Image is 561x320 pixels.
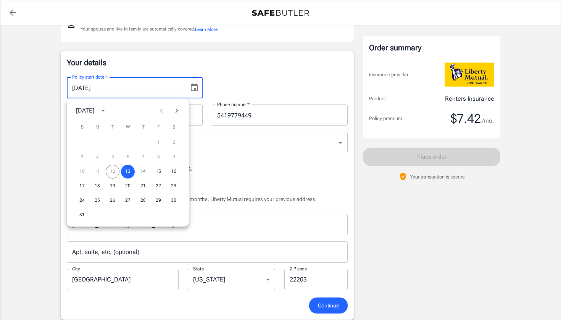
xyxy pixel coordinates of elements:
[167,120,181,135] span: Saturday
[106,194,119,207] button: 26
[121,194,135,207] button: 27
[369,42,494,53] div: Order summary
[309,297,348,314] button: Continue
[97,104,110,117] button: calendar view is open, switch to year view
[136,120,150,135] span: Thursday
[121,120,135,135] span: Wednesday
[451,111,481,126] span: $7.42
[152,194,165,207] button: 29
[482,116,494,126] span: /mo.
[195,26,218,33] button: Learn More
[67,77,184,98] input: MM/DD/YYYY
[72,265,80,272] label: City
[90,120,104,135] span: Monday
[90,194,104,207] button: 25
[76,106,94,115] div: [DATE]
[369,115,402,122] p: Policy premium
[67,132,348,153] div: Low rise (8 stories or less)
[167,165,181,178] button: 16
[445,63,494,87] img: Liberty Mutual
[121,165,135,178] button: 13
[67,57,348,68] p: Your details
[106,120,119,135] span: Tuesday
[67,183,348,192] h6: Your Previous Address
[75,120,89,135] span: Sunday
[81,26,218,33] p: Your spouse and live-in family are automatically covered.
[152,165,165,178] button: 15
[369,71,408,79] p: Insurance provider
[187,80,202,95] button: Choose date, selected date is Aug 13, 2025
[217,101,250,108] label: Phone number
[318,301,339,310] span: Continue
[75,179,89,193] button: 17
[72,74,107,80] label: Policy start date
[136,194,150,207] button: 28
[106,179,119,193] button: 19
[67,195,348,203] p: If you have lived at the insured address for less than 6 months, Liberty Mutual requires your pre...
[136,179,150,193] button: 21
[369,95,386,103] p: Product
[445,94,494,103] p: Renters Insurance
[252,10,309,16] img: Back to quotes
[167,179,181,193] button: 23
[212,105,348,126] input: Enter number
[290,265,307,272] label: ZIP code
[75,208,89,222] button: 31
[169,103,184,118] button: Next month
[167,194,181,207] button: 30
[121,179,135,193] button: 20
[136,165,150,178] button: 14
[152,179,165,193] button: 22
[75,194,89,207] button: 24
[410,173,465,180] p: Your transaction is secure
[152,120,165,135] span: Friday
[5,5,20,20] a: back to quotes
[90,179,104,193] button: 18
[193,265,204,272] label: State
